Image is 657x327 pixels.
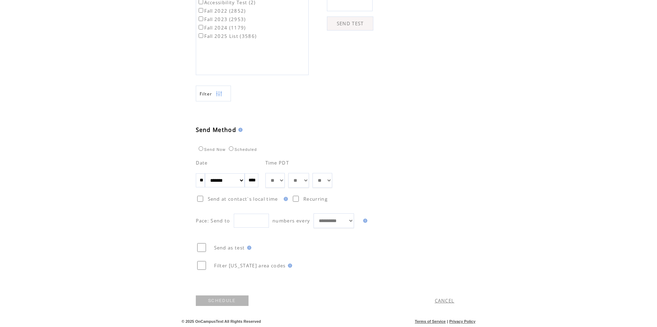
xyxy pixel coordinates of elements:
[214,245,245,251] span: Send as test
[199,146,203,151] input: Send Now
[229,146,233,151] input: Scheduled
[199,25,203,29] input: Fall 2024 (1179)
[197,147,226,152] label: Send Now
[272,218,310,224] span: numbers every
[415,319,446,323] a: Terms of Service
[197,16,246,22] label: Fall 2023 (2953)
[196,218,230,224] span: Pace: Send to
[286,263,292,268] img: help.gif
[236,128,243,132] img: help.gif
[197,33,257,39] label: Fall 2025 List (3586)
[182,319,261,323] span: © 2025 OnCampusText All Rights Reserved
[361,219,367,223] img: help.gif
[197,8,246,14] label: Fall 2022 (2852)
[196,295,249,306] a: SCHEDULE
[214,262,286,269] span: Filter [US_STATE] area codes
[199,8,203,13] input: Fall 2022 (2852)
[327,16,373,31] a: SEND TEST
[200,91,212,97] span: Show filters
[227,147,257,152] label: Scheduled
[199,16,203,21] input: Fall 2023 (2953)
[196,86,231,101] a: Filter
[216,86,222,102] img: filters.png
[265,160,289,166] span: Time PDT
[197,25,246,31] label: Fall 2024 (1179)
[245,246,251,250] img: help.gif
[435,298,455,304] a: CANCEL
[199,33,203,38] input: Fall 2025 List (3586)
[282,197,288,201] img: help.gif
[447,319,448,323] span: |
[196,126,237,134] span: Send Method
[208,196,278,202] span: Send at contact`s local time
[303,196,328,202] span: Recurring
[449,319,476,323] a: Privacy Policy
[196,160,208,166] span: Date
